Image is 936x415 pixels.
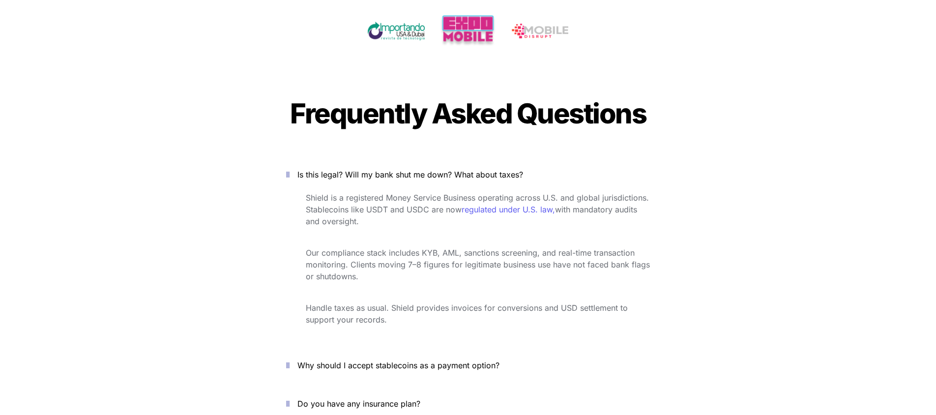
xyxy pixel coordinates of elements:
span: Handle taxes as usual. Shield provides invoices for conversions and USD settlement to support you... [306,303,630,325]
span: Shield is a registered Money Service Business operating across U.S. and global jurisdictions. Sta... [306,193,651,214]
span: Why should I accept stablecoins as a payment option? [297,360,499,370]
span: Do you have any insurance plan? [297,399,420,409]
span: with mandatory audits and oversight. [306,205,640,226]
span: Frequently Asked Questions [290,97,646,130]
span: Is this legal? Will my bank shut me down? What about taxes? [297,170,523,179]
span: Our compliance stack includes KYB, AML, sanctions screening, and real-time transaction monitoring... [306,248,652,281]
button: Is this legal? Will my bank shut me down? What about taxes? [271,159,665,190]
div: Is this legal? Will my bank shut me down? What about taxes? [271,190,665,342]
a: regulated under U.S. law, [462,205,555,214]
button: Why should I accept stablecoins as a payment option? [271,350,665,381]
